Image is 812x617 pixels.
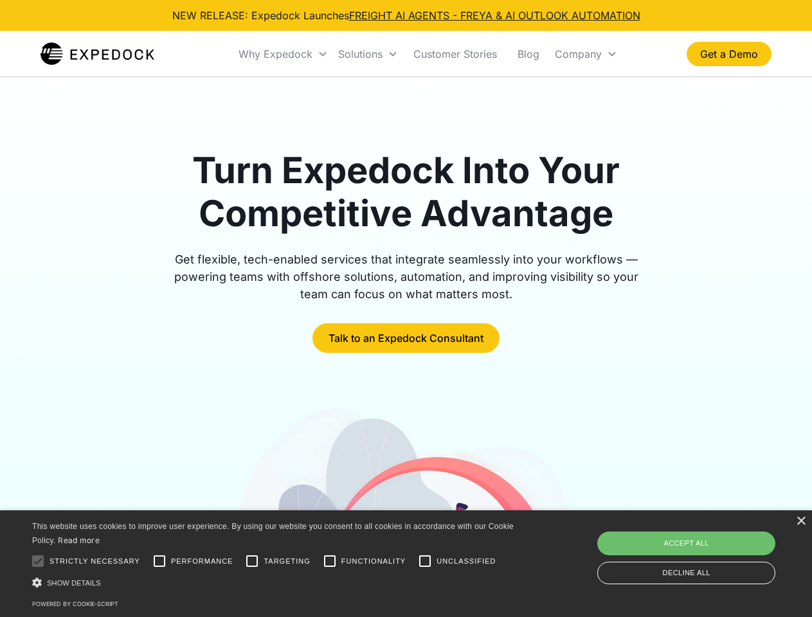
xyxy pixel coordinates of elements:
[32,600,118,607] a: Powered by cookie-script
[41,41,154,67] img: Expedock Logo
[32,576,518,589] div: Show details
[239,48,312,60] div: Why Expedock
[159,149,653,235] h1: Turn Expedock Into Your Competitive Advantage
[338,48,383,60] div: Solutions
[437,556,496,567] span: Unclassified
[233,32,333,76] div: Why Expedock
[507,32,550,76] a: Blog
[403,32,507,76] a: Customer Stories
[550,32,622,76] div: Company
[349,9,640,22] a: FREIGHT AI AGENTS - FREYA & AI OUTLOOK AUTOMATION
[41,41,154,67] a: home
[312,323,500,353] a: Talk to an Expedock Consultant
[47,579,101,587] span: Show details
[687,42,771,66] a: Get a Demo
[32,522,514,546] span: This website uses cookies to improve user experience. By using our website you consent to all coo...
[333,32,403,76] div: Solutions
[50,556,140,567] span: Strictly necessary
[555,48,602,60] div: Company
[598,478,812,617] iframe: Chat Widget
[58,535,100,545] a: Read more
[171,556,233,567] span: Performance
[264,556,310,567] span: Targeting
[341,556,406,567] span: Functionality
[172,8,640,23] div: NEW RELEASE: Expedock Launches
[159,251,653,303] div: Get flexible, tech-enabled services that integrate seamlessly into your workflows — powering team...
